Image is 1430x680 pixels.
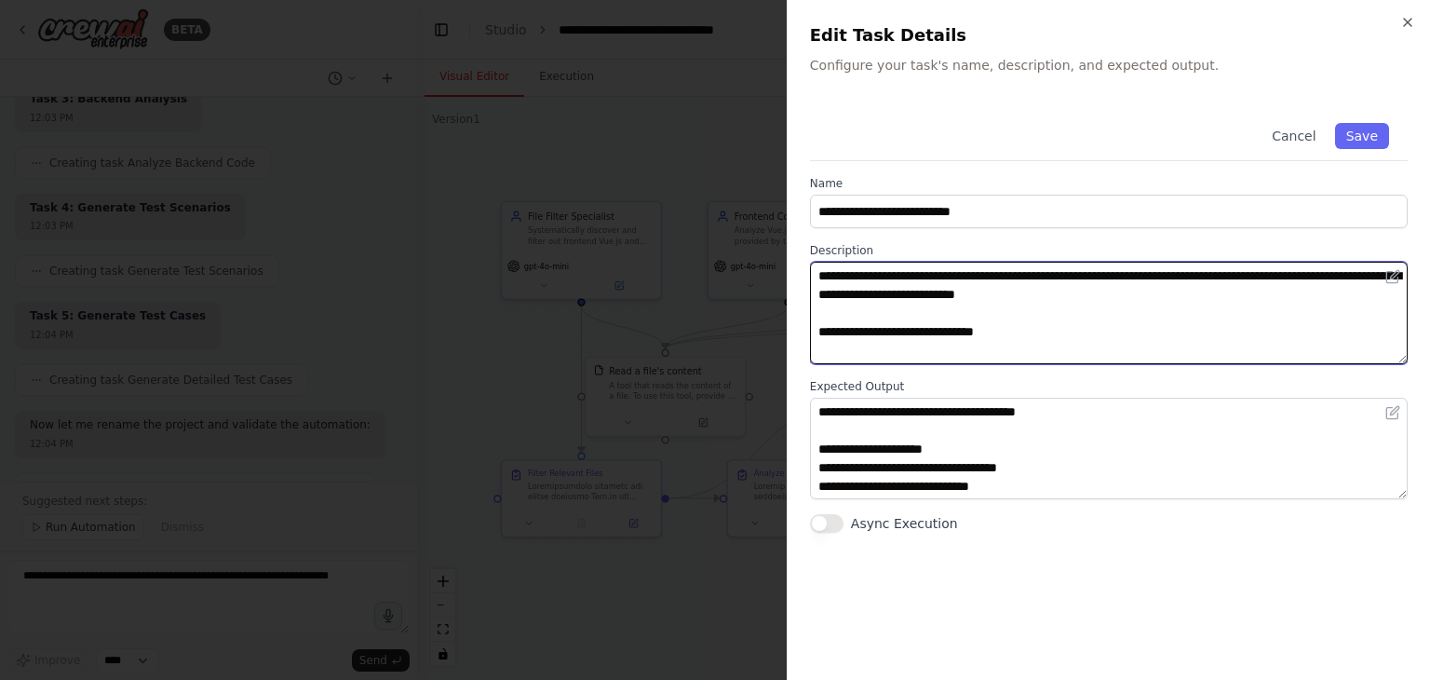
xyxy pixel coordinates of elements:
[810,379,1408,394] label: Expected Output
[810,243,1408,258] label: Description
[810,176,1408,191] label: Name
[1382,265,1404,288] button: Open in editor
[1335,123,1389,149] button: Save
[1382,401,1404,424] button: Open in editor
[1261,123,1327,149] button: Cancel
[851,514,958,533] label: Async Execution
[810,22,1408,48] h2: Edit Task Details
[810,56,1408,75] p: Configure your task's name, description, and expected output.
